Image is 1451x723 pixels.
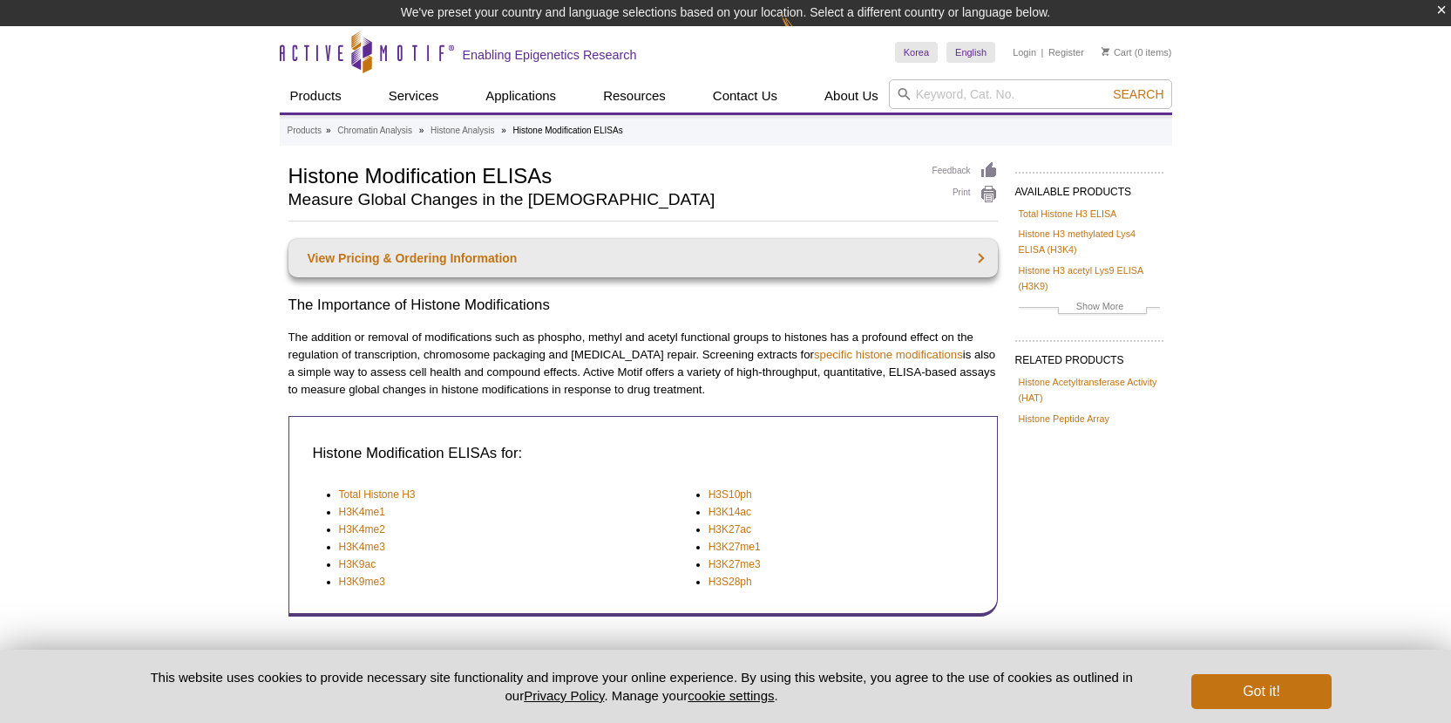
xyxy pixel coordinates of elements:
[120,668,1163,705] p: This website uses cookies to provide necessary site functionality and improve your online experie...
[709,486,752,503] a: H3S10ph
[288,329,998,399] p: The addition or removal of modifications such as phospho, methyl and acetyl functional groups to ...
[1041,42,1044,63] li: |
[709,538,761,556] a: H3K27me1
[288,239,998,277] a: View Pricing & Ordering Information
[339,503,385,521] a: H3K4me1
[339,486,416,503] a: Total Histone H3
[593,79,676,113] a: Resources
[501,126,506,135] li: »
[1191,674,1331,709] button: Got it!
[1102,46,1132,58] a: Cart
[814,348,963,361] a: specific histone modifications
[1102,47,1109,56] img: Your Cart
[288,161,915,188] h1: Histone Modification ELISAs
[889,79,1172,109] input: Keyword, Cat. No.
[1015,172,1163,203] h2: AVAILABLE PRODUCTS
[932,185,998,204] a: Print
[1019,226,1160,257] a: Histone H3 methylated Lys4 ELISA (H3K4)
[475,79,566,113] a: Applications
[1015,340,1163,372] h2: RELATED PRODUCTS
[895,42,938,63] a: Korea
[814,79,889,113] a: About Us
[1019,374,1160,406] a: Histone Acetyltransferase Activity (HAT)
[1048,46,1084,58] a: Register
[702,79,788,113] a: Contact Us
[326,126,331,135] li: »
[339,538,385,556] a: H3K4me3
[431,123,494,139] a: Histone Analysis
[339,573,385,590] a: H3K9me3
[1013,46,1036,58] a: Login
[1113,87,1163,101] span: Search
[339,521,385,538] a: H3K4me2
[419,126,424,135] li: »
[524,688,604,703] a: Privacy Policy
[946,42,995,63] a: English
[513,126,623,135] li: Histone Modification ELISAs
[337,123,412,139] a: Chromatin Analysis
[1102,42,1172,63] li: (0 items)
[709,503,751,521] a: H3K14ac
[781,13,827,54] img: Change Here
[1019,206,1117,222] a: Total Histone H3 ELISA
[1019,298,1160,318] a: Show More
[288,192,915,208] h2: Measure Global Changes in the [DEMOGRAPHIC_DATA]
[280,79,352,113] a: Products
[709,573,752,590] a: H3S28ph
[1108,86,1169,102] button: Search
[709,521,751,538] a: H3K27ac
[313,443,969,464] h3: Histone Modification ELISAs for:
[288,123,322,139] a: Products
[1019,263,1160,294] a: Histone H3 acetyl Lys9 ELISA (H3K9)
[463,47,637,63] h2: Enabling Epigenetics Research
[709,556,761,573] a: H3K27me3
[1019,411,1109,426] a: Histone Peptide Array
[932,161,998,181] a: Feedback
[688,688,774,703] button: cookie settings
[339,556,376,573] a: H3K9ac
[378,79,450,113] a: Services
[288,295,998,316] h2: The Importance of Histone Modifications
